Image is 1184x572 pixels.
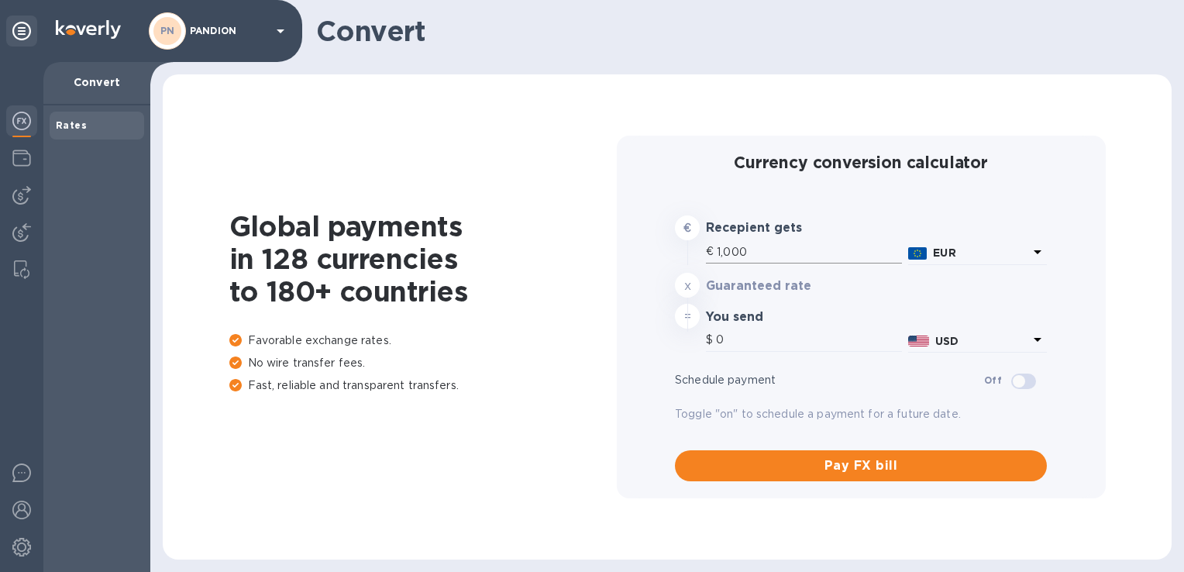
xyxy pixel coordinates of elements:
h3: You send [706,310,857,325]
div: $ [706,329,716,352]
b: EUR [933,246,955,259]
p: Favorable exchange rates. [229,333,617,349]
p: Schedule payment [675,372,984,388]
span: Pay FX bill [687,457,1034,475]
strong: € [683,222,691,234]
img: Foreign exchange [12,112,31,130]
div: Unpin categories [6,16,37,47]
p: PANDION [190,26,267,36]
img: Wallets [12,149,31,167]
img: Logo [56,20,121,39]
img: USD [908,336,929,346]
button: Pay FX bill [675,450,1047,481]
p: Fast, reliable and transparent transfers. [229,377,617,394]
div: x [675,273,700,298]
b: USD [935,335,959,347]
p: Toggle "on" to schedule a payment for a future date. [675,406,1047,422]
b: Rates [56,119,87,131]
b: PN [160,25,175,36]
h3: Recepient gets [706,221,857,236]
input: Amount [717,240,902,264]
h1: Convert [316,15,1159,47]
div: € [706,240,717,264]
h1: Global payments in 128 currencies to 180+ countries [229,210,617,308]
h3: Guaranteed rate [706,279,857,294]
input: Amount [716,329,902,352]
p: Convert [56,74,138,90]
div: = [675,304,700,329]
h2: Currency conversion calculator [675,153,1047,172]
p: No wire transfer fees. [229,355,617,371]
b: Off [984,374,1002,386]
